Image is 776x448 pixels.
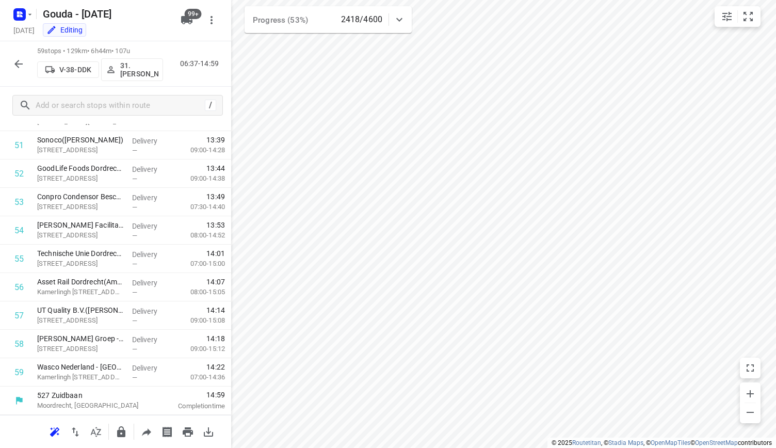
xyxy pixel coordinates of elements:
[715,6,761,27] div: small contained button group
[132,221,170,231] p: Delivery
[37,372,124,382] p: Kamerlingh Onnesweg 52, Dordrecht
[14,140,24,150] div: 51
[132,193,170,203] p: Delivery
[174,230,225,241] p: 08:00-14:52
[695,439,738,446] a: OpenStreetMap
[37,333,124,344] p: Van Aalst Groep - Dordrecht - Bunsenstraat(Nathalie Klein)
[37,173,124,184] p: Bunsenstraat 79, Dordrecht
[132,374,137,381] span: —
[37,248,124,259] p: Technische Unie Dordrecht(Kees van den Burgh)
[132,345,137,353] span: —
[132,147,137,154] span: —
[132,363,170,373] p: Delivery
[9,24,39,36] h5: Project date
[132,136,170,146] p: Delivery
[132,175,137,183] span: —
[37,135,124,145] p: Sonoco([PERSON_NAME])
[120,61,158,78] p: 31.[PERSON_NAME]
[14,311,24,321] div: 57
[46,25,83,35] div: You are currently in edit mode.
[14,254,24,264] div: 55
[111,422,132,442] button: Lock route
[206,220,225,230] span: 13:53
[157,426,177,436] span: Print shipping labels
[37,390,144,401] p: 527 Zuidbaan
[205,100,216,111] div: /
[552,439,772,446] li: © 2025 , © , © © contributors
[37,401,144,411] p: Moordrecht, [GEOGRAPHIC_DATA]
[36,98,205,114] input: Add or search stops within route
[157,401,225,411] p: Completion time
[132,289,137,296] span: —
[132,164,170,174] p: Delivery
[132,249,170,260] p: Delivery
[206,305,225,315] span: 14:14
[37,344,124,354] p: Bunsenstraat 19, Dordrecht
[738,6,758,27] button: Fit zoom
[65,426,86,436] span: Reverse route
[37,230,124,241] p: Bunsenstraat 125, Dordrecht
[37,315,124,326] p: Bunsenstraat 13, Dordrecht
[101,58,163,81] button: 31.[PERSON_NAME]
[206,333,225,344] span: 14:18
[174,173,225,184] p: 09:00-14:38
[157,390,225,400] span: 14:59
[176,10,197,30] button: 99+
[206,191,225,202] span: 13:49
[14,169,24,179] div: 52
[206,362,225,372] span: 14:22
[37,145,124,155] p: Bunsenstraat 38, Dordrecht
[37,305,124,315] p: UT Quality B.V.(Patricia Hoogvorst)
[174,259,225,269] p: 07:00-15:00
[177,426,198,436] span: Print route
[37,191,124,202] p: Conpro Condensor Bescherming(Ferry Ameling)
[174,145,225,155] p: 09:00-14:28
[201,10,222,30] button: More
[132,306,170,316] p: Delivery
[185,9,202,19] span: 99+
[37,259,124,269] p: Röntgenstraat 19, Dordrecht
[37,202,124,212] p: Bunsenstraat 90, Dordrecht
[174,202,225,212] p: 07:30-14:40
[86,426,106,436] span: Sort by time window
[206,163,225,173] span: 13:44
[651,439,690,446] a: OpenMapTiles
[37,277,124,287] p: Asset Rail Dordrecht(Ambius klantenservice)
[245,6,412,33] div: Progress (53%)2418/4600
[132,317,137,325] span: —
[132,260,137,268] span: —
[37,163,124,173] p: GoodLife Foods Dordrecht(Ronald de Vries)
[14,197,24,207] div: 53
[198,426,219,436] span: Download route
[341,13,382,26] p: 2418/4600
[14,282,24,292] div: 56
[174,372,225,382] p: 07:00-14:36
[37,287,124,297] p: Kamerlingh Onnesweg 55, Dordrecht
[37,220,124,230] p: Van Gelder Facilitair Bedrijf - Dordrecht(Irma Krijgsman-Bleeker / Lisandra Garcia)
[37,61,99,78] button: V-38-DDK
[132,278,170,288] p: Delivery
[206,277,225,287] span: 14:07
[136,426,157,436] span: Share route
[608,439,643,446] a: Stadia Maps
[44,426,65,436] span: Reoptimize route
[572,439,601,446] a: Routetitan
[14,339,24,349] div: 58
[132,334,170,345] p: Delivery
[14,226,24,235] div: 54
[174,315,225,326] p: 09:00-15:08
[180,58,223,69] p: 06:37-14:59
[132,232,137,239] span: —
[37,362,124,372] p: Wasco Nederland - Dordrecht(Ramon Orgers)
[59,66,91,74] p: V-38-DDK
[206,248,225,259] span: 14:01
[717,6,737,27] button: Map settings
[14,367,24,377] div: 59
[39,6,172,22] h5: Rename
[37,46,163,56] p: 59 stops • 129km • 6h44m • 107u
[253,15,308,25] span: Progress (53%)
[174,344,225,354] p: 09:00-15:12
[206,135,225,145] span: 13:39
[174,287,225,297] p: 08:00-15:05
[132,203,137,211] span: —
